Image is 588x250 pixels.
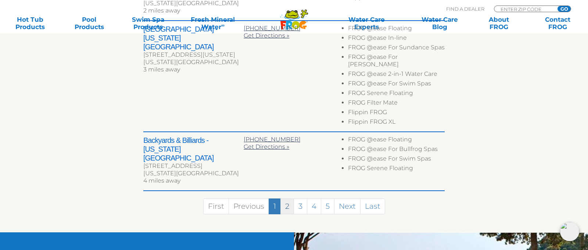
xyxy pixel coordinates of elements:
img: openIcon [560,222,579,241]
li: FROG @ease For [PERSON_NAME] [348,53,445,70]
li: FROG @ease For Swim Spas [348,80,445,89]
li: FROG @ease In-line [348,34,445,44]
a: Hot TubProducts [7,16,53,31]
li: FROG Filter Mate [348,99,445,109]
li: FROG @ease For Bullfrog Spas [348,145,445,155]
li: Flippin FROG [348,109,445,118]
h2: [GEOGRAPHIC_DATA] - [US_STATE][GEOGRAPHIC_DATA] [143,25,244,51]
p: Find A Dealer [446,6,484,12]
li: Flippin FROG XL [348,118,445,128]
a: [PHONE_NUMBER] [244,25,301,32]
li: FROG @ease Floating [348,25,445,34]
a: Last [360,198,385,214]
a: 2 [280,198,294,214]
span: 4 miles away [143,177,180,184]
input: GO [557,6,571,12]
div: [STREET_ADDRESS] [143,162,244,170]
span: 3 miles away [143,66,180,73]
a: 1 [269,198,281,214]
div: [STREET_ADDRESS][US_STATE] [143,51,244,59]
li: FROG @ease For Swim Spas [348,155,445,165]
a: Previous [229,198,269,214]
a: Swim SpaProducts [125,16,171,31]
a: AboutFROG [476,16,522,31]
a: ContactFROG [535,16,581,31]
a: [PHONE_NUMBER] [244,136,301,143]
a: Get Directions » [244,32,289,39]
li: FROG Serene Floating [348,165,445,174]
div: [US_STATE][GEOGRAPHIC_DATA] [143,170,244,177]
a: First [203,198,229,214]
a: PoolProducts [66,16,112,31]
li: FROG @ease 2-in-1 Water Care [348,70,445,80]
a: 5 [321,198,334,214]
li: FROG @ease Floating [348,136,445,145]
a: Next [334,198,361,214]
li: FROG @ease For Sundance Spas [348,44,445,53]
a: 4 [307,198,321,214]
div: [US_STATE][GEOGRAPHIC_DATA] [143,59,244,66]
a: Get Directions » [244,143,289,150]
li: FROG Serene Floating [348,89,445,99]
h2: Backyards & Billiards - [US_STATE][GEOGRAPHIC_DATA] [143,136,244,162]
span: 2 miles away [143,7,180,14]
a: 3 [294,198,307,214]
input: Zip Code Form [500,6,549,12]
